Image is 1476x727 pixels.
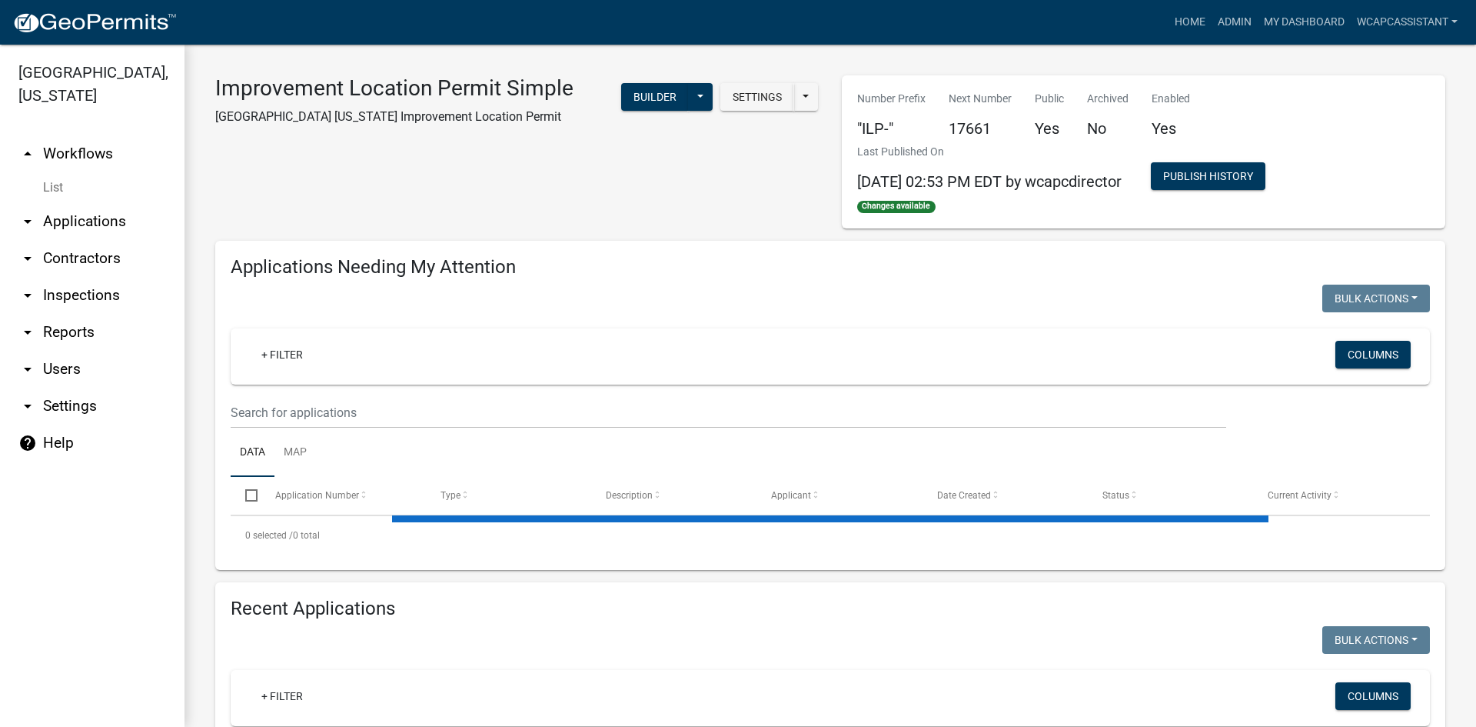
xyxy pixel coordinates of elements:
[1322,626,1430,654] button: Bulk Actions
[949,91,1012,107] p: Next Number
[18,286,37,305] i: arrow_drop_down
[215,108,573,126] p: [GEOGRAPHIC_DATA] [US_STATE] Improvement Location Permit
[1035,91,1064,107] p: Public
[18,212,37,231] i: arrow_drop_down
[1152,91,1190,107] p: Enabled
[231,477,260,514] datatable-header-cell: Select
[1088,477,1253,514] datatable-header-cell: Status
[591,477,756,514] datatable-header-cell: Description
[231,598,1430,620] h4: Recent Applications
[1212,8,1258,37] a: Admin
[18,360,37,379] i: arrow_drop_down
[260,477,425,514] datatable-header-cell: Application Number
[1335,682,1411,710] button: Columns
[249,341,315,369] a: + Filter
[1087,91,1129,107] p: Archived
[249,682,315,710] a: + Filter
[1102,490,1129,501] span: Status
[1258,8,1351,37] a: My Dashboard
[756,477,922,514] datatable-header-cell: Applicant
[922,477,1087,514] datatable-header-cell: Date Created
[937,490,991,501] span: Date Created
[1168,8,1212,37] a: Home
[274,429,316,478] a: Map
[231,397,1226,429] input: Search for applications
[720,83,794,111] button: Settings
[231,256,1430,278] h4: Applications Needing My Attention
[1035,119,1064,138] h5: Yes
[1268,490,1331,501] span: Current Activity
[18,323,37,342] i: arrow_drop_down
[1351,8,1464,37] a: wcapcassistant
[1152,119,1190,138] h5: Yes
[1322,285,1430,312] button: Bulk Actions
[18,397,37,415] i: arrow_drop_down
[949,119,1012,138] h5: 17661
[1151,172,1265,184] wm-modal-confirm: Workflow Publish History
[18,249,37,268] i: arrow_drop_down
[231,429,274,478] a: Data
[18,434,37,452] i: help
[231,516,1430,555] div: 0 total
[18,145,37,163] i: arrow_drop_up
[771,490,811,501] span: Applicant
[1087,119,1129,138] h5: No
[857,144,1122,160] p: Last Published On
[857,201,936,213] span: Changes available
[857,172,1122,191] span: [DATE] 02:53 PM EDT by wcapcdirector
[440,490,460,501] span: Type
[606,490,653,501] span: Description
[857,91,926,107] p: Number Prefix
[215,75,573,102] h3: Improvement Location Permit Simple
[1253,477,1418,514] datatable-header-cell: Current Activity
[857,119,926,138] h5: "ILP-"
[1151,162,1265,190] button: Publish History
[275,490,359,501] span: Application Number
[1335,341,1411,369] button: Columns
[426,477,591,514] datatable-header-cell: Type
[245,530,293,541] span: 0 selected /
[621,83,689,111] button: Builder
